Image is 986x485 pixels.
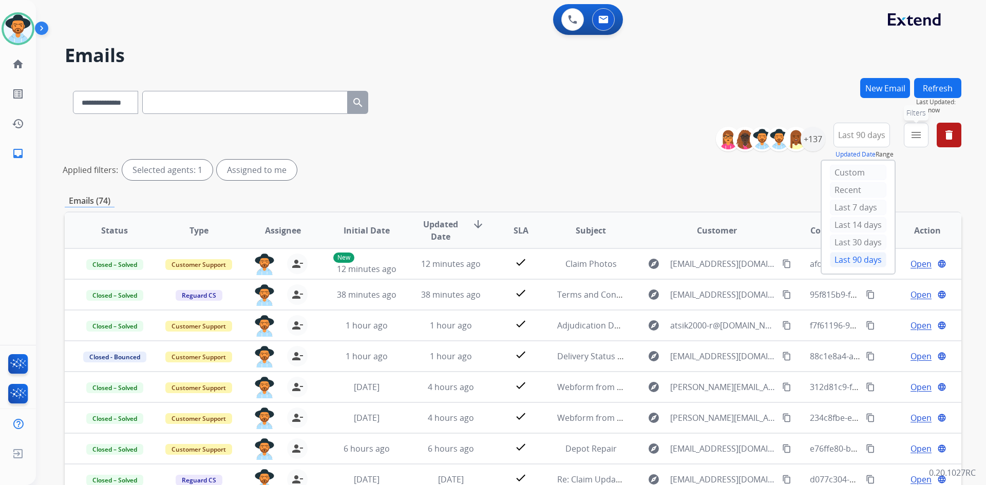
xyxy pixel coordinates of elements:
mat-icon: explore [648,442,660,455]
span: 312d81c9-f13a-447f-9862-020528bfb4dd [810,381,964,393]
mat-icon: language [937,259,946,268]
mat-icon: person_remove [291,350,304,362]
span: Webform from [PERSON_NAME][EMAIL_ADDRESS][DOMAIN_NAME] on [DATE] [557,381,854,393]
span: 38 minutes ago [421,289,481,300]
mat-icon: content_copy [782,475,791,484]
mat-icon: check [515,318,527,330]
span: afd4ec68-e97d-4433-8a93-55ff052d0146 [810,258,963,269]
mat-icon: check [515,441,527,453]
span: Closed – Solved [86,321,143,332]
span: Last 90 days [838,133,885,137]
span: [PERSON_NAME][EMAIL_ADDRESS][DOMAIN_NAME] [670,412,776,424]
mat-icon: person_remove [291,288,304,301]
img: agent-avatar [254,377,275,398]
span: Just now [916,106,961,114]
span: Webform from [PERSON_NAME][EMAIL_ADDRESS][DOMAIN_NAME] on [DATE] [557,412,854,423]
span: Conversation ID [810,224,876,237]
mat-icon: content_copy [782,444,791,453]
img: avatar [4,14,32,43]
span: [DATE] [354,381,380,393]
mat-icon: explore [648,319,660,332]
span: Closed – Solved [86,259,143,270]
span: d077c304-61a7-48fe-b27f-3b2a1a2f333b [810,474,963,485]
mat-icon: person_remove [291,381,304,393]
span: Subject [576,224,606,237]
div: +137 [801,127,825,151]
span: Type [189,224,208,237]
mat-icon: content_copy [866,290,875,299]
span: [PERSON_NAME][EMAIL_ADDRESS][DOMAIN_NAME] [670,381,776,393]
button: New Email [860,78,910,98]
mat-icon: language [937,475,946,484]
span: Customer Support [165,444,232,455]
span: 12 minutes ago [337,263,396,275]
mat-icon: language [937,444,946,453]
span: 4 hours ago [428,381,474,393]
img: agent-avatar [254,254,275,275]
button: Last 90 days [833,123,890,147]
span: [DATE] [354,474,380,485]
span: Closed – Solved [86,444,143,455]
span: 1 hour ago [346,320,388,331]
button: Updated Date [836,150,876,159]
mat-icon: check [515,472,527,484]
span: [EMAIL_ADDRESS][DOMAIN_NAME] [670,258,776,270]
mat-icon: content_copy [782,321,791,330]
mat-icon: person_remove [291,412,304,424]
span: Open [911,350,932,362]
h2: Emails [65,45,961,66]
span: Assignee [265,224,301,237]
span: Open [911,319,932,332]
mat-icon: history [12,118,24,130]
span: [EMAIL_ADDRESS][DOMAIN_NAME] [670,288,776,301]
span: 4 hours ago [428,412,474,423]
mat-icon: menu [910,129,922,141]
p: 0.20.1027RC [929,467,976,479]
span: Customer Support [165,352,232,362]
span: 88c1e8a4-a295-45bc-8a63-7cca317fb9a1 [810,351,965,362]
mat-icon: content_copy [782,352,791,361]
span: [EMAIL_ADDRESS][DOMAIN_NAME] [670,442,776,455]
mat-icon: list_alt [12,88,24,100]
span: Closed – Solved [86,382,143,393]
mat-icon: check [515,256,527,268]
span: Closed – Solved [86,290,143,301]
mat-icon: check [515,287,527,299]
mat-icon: delete [943,129,955,141]
button: Refresh [914,78,961,98]
mat-icon: check [515,379,527,392]
span: Claim Photos [565,258,617,269]
span: Open [911,442,932,455]
mat-icon: content_copy [866,413,875,422]
th: Action [877,212,961,248]
mat-icon: inbox [12,147,24,160]
mat-icon: content_copy [866,352,875,361]
mat-icon: explore [648,288,660,301]
span: Initial Date [344,224,390,237]
span: e76ffe80-b1bd-4af2-b296-015b22456433 [810,443,965,454]
span: [EMAIL_ADDRESS][DOMAIN_NAME] [670,350,776,362]
mat-icon: explore [648,350,660,362]
mat-icon: language [937,352,946,361]
span: 1 hour ago [346,351,388,362]
mat-icon: language [937,413,946,422]
p: New [333,253,354,263]
span: Delivery Status Notification (Failure) [557,351,696,362]
img: agent-avatar [254,284,275,306]
span: Range [836,150,894,159]
mat-icon: explore [648,412,660,424]
mat-icon: home [12,58,24,70]
mat-icon: language [937,290,946,299]
span: 12 minutes ago [421,258,481,269]
span: 95f815b9-f65e-405e-9d64-81cd67c9557b [810,289,965,300]
span: Terms and Conditions [557,289,643,300]
mat-icon: person_remove [291,258,304,270]
span: 6 hours ago [428,443,474,454]
mat-icon: check [515,410,527,422]
img: agent-avatar [254,438,275,460]
span: 1 hour ago [430,320,472,331]
div: Custom [830,165,886,180]
div: Selected agents: 1 [122,160,213,180]
span: SLA [514,224,528,237]
span: Depot Repair [565,443,617,454]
